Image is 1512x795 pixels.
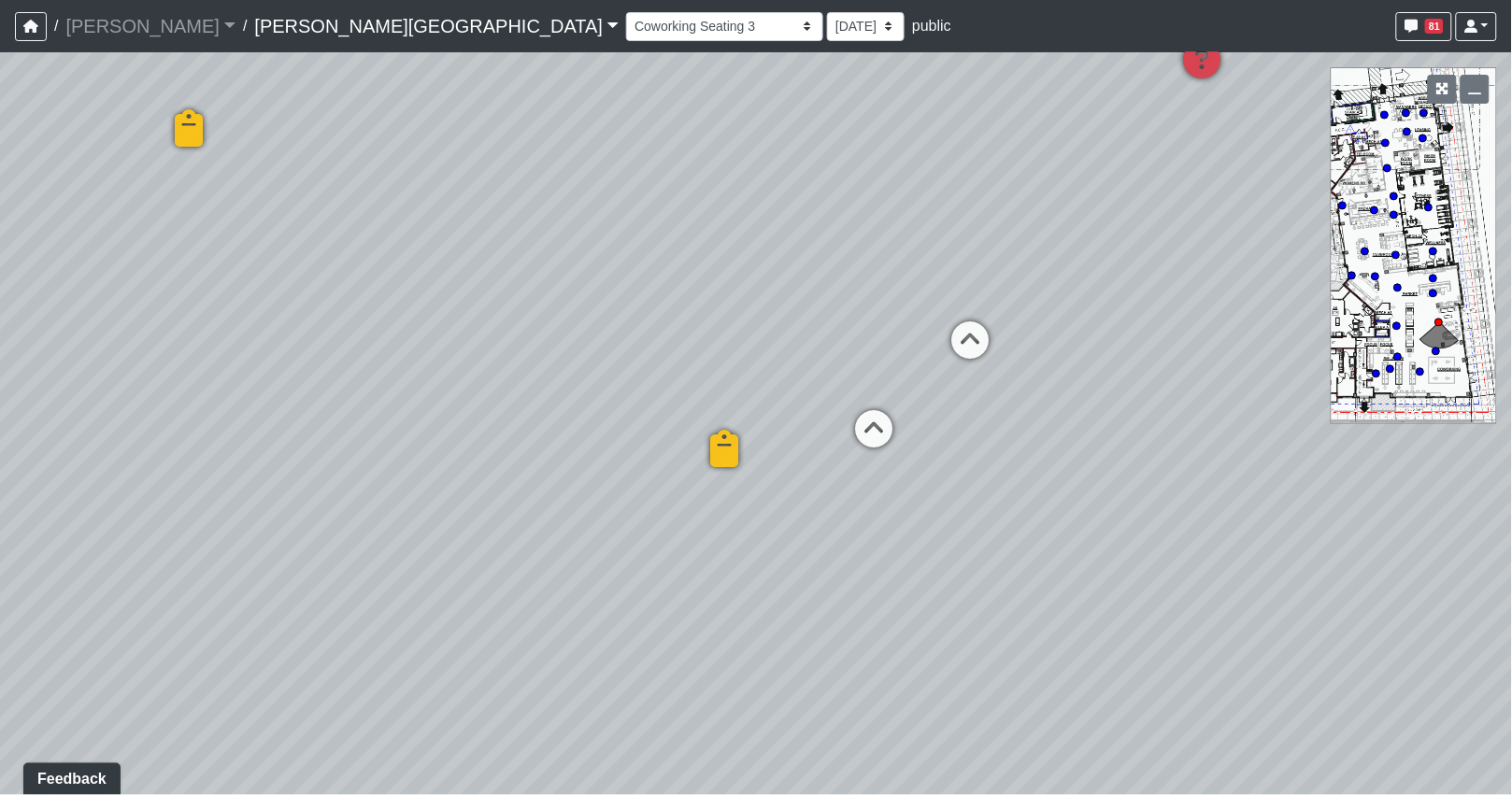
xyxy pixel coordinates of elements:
[1425,19,1444,34] span: 81
[1396,12,1452,41] button: 81
[912,18,951,34] span: public
[235,7,254,45] span: /
[14,758,124,795] iframe: Ybug feedback widget
[65,7,235,45] a: [PERSON_NAME]
[254,7,619,45] a: [PERSON_NAME][GEOGRAPHIC_DATA]
[47,7,65,45] span: /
